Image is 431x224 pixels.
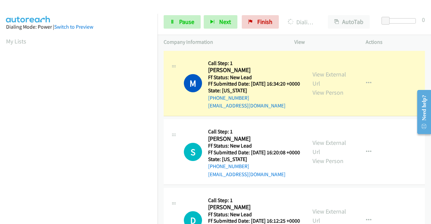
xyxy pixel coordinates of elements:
h5: Ff Submitted Date: [DATE] 16:34:20 +0000 [208,81,300,87]
div: The call is yet to be attempted [184,143,202,161]
div: Dialing Mode: Power | [6,23,152,31]
h5: Call Step: 1 [208,128,300,135]
span: Pause [179,18,194,26]
h2: [PERSON_NAME] [208,135,298,143]
h5: State: [US_STATE] [208,156,300,163]
p: Actions [366,38,425,46]
h5: Ff Status: New Lead [208,142,300,149]
a: [PHONE_NUMBER] [208,95,249,101]
button: Next [204,15,237,29]
a: View Person [312,89,343,96]
h5: Ff Status: New Lead [208,74,300,81]
a: [EMAIL_ADDRESS][DOMAIN_NAME] [208,102,286,109]
p: View [294,38,354,46]
span: Next [219,18,231,26]
h5: Call Step: 1 [208,197,300,204]
a: View External Url [312,139,346,156]
h2: [PERSON_NAME] [208,66,298,74]
a: [PHONE_NUMBER] [208,163,249,169]
iframe: Resource Center [412,85,431,139]
h5: Ff Status: New Lead [208,211,300,218]
h5: Call Step: 1 [208,60,300,67]
a: Finish [242,15,279,29]
span: Finish [257,18,272,26]
h1: S [184,143,202,161]
div: Delay between calls (in seconds) [385,18,416,24]
h5: State: [US_STATE] [208,87,300,94]
a: Switch to Preview [54,24,93,30]
button: AutoTab [328,15,370,29]
a: [EMAIL_ADDRESS][DOMAIN_NAME] [208,171,286,178]
p: Company Information [164,38,282,46]
a: View External Url [312,70,346,87]
a: View Person [312,157,343,165]
a: Pause [164,15,201,29]
div: 0 [422,15,425,24]
a: My Lists [6,37,26,45]
p: Dialing [PERSON_NAME] [288,18,316,27]
h2: [PERSON_NAME] [208,203,298,211]
h5: Ff Submitted Date: [DATE] 16:20:08 +0000 [208,149,300,156]
h1: M [184,74,202,92]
